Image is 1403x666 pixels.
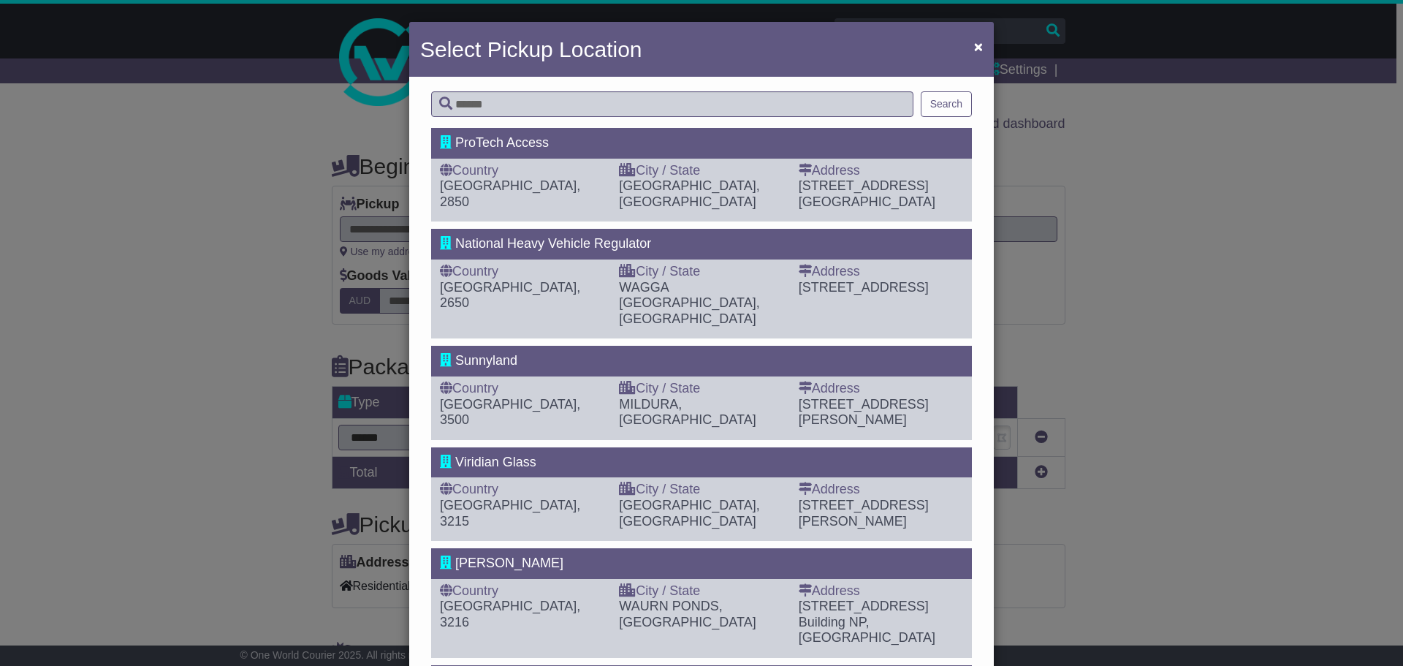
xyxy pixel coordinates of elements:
div: City / State [619,163,783,179]
span: ProTech Access [455,135,549,150]
div: City / State [619,264,783,280]
div: Country [440,264,604,280]
span: MILDURA, [GEOGRAPHIC_DATA] [619,397,756,428]
span: Sunnyland [455,353,517,368]
div: Address [799,482,963,498]
span: [GEOGRAPHIC_DATA] [799,194,935,209]
span: [GEOGRAPHIC_DATA], [GEOGRAPHIC_DATA] [619,178,759,209]
span: [GEOGRAPHIC_DATA], [GEOGRAPHIC_DATA] [619,498,759,529]
div: Address [799,583,963,599]
span: [GEOGRAPHIC_DATA], 2650 [440,280,580,311]
span: National Heavy Vehicle Regulator [455,236,651,251]
span: [GEOGRAPHIC_DATA], 3216 [440,599,580,629]
h4: Select Pickup Location [420,33,642,66]
span: [STREET_ADDRESS][PERSON_NAME] [799,498,929,529]
span: [GEOGRAPHIC_DATA], 2850 [440,178,580,209]
span: × [974,38,983,55]
div: Country [440,381,604,397]
span: [GEOGRAPHIC_DATA], 3215 [440,498,580,529]
div: City / State [619,381,783,397]
span: [PERSON_NAME] [455,556,563,570]
div: Address [799,381,963,397]
span: [STREET_ADDRESS] [799,599,929,613]
span: [STREET_ADDRESS] [799,280,929,295]
div: Country [440,482,604,498]
span: WAURN PONDS, [GEOGRAPHIC_DATA] [619,599,756,629]
div: Country [440,583,604,599]
button: Search [921,91,972,117]
span: [STREET_ADDRESS][PERSON_NAME] [799,397,929,428]
div: City / State [619,482,783,498]
span: WAGGA [GEOGRAPHIC_DATA], [GEOGRAPHIC_DATA] [619,280,759,326]
span: Building NP, [GEOGRAPHIC_DATA] [799,615,935,646]
div: City / State [619,583,783,599]
div: Address [799,264,963,280]
span: [GEOGRAPHIC_DATA], 3500 [440,397,580,428]
button: Close [967,31,990,61]
div: Address [799,163,963,179]
div: Country [440,163,604,179]
span: Viridian Glass [455,455,536,469]
span: [STREET_ADDRESS] [799,178,929,193]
